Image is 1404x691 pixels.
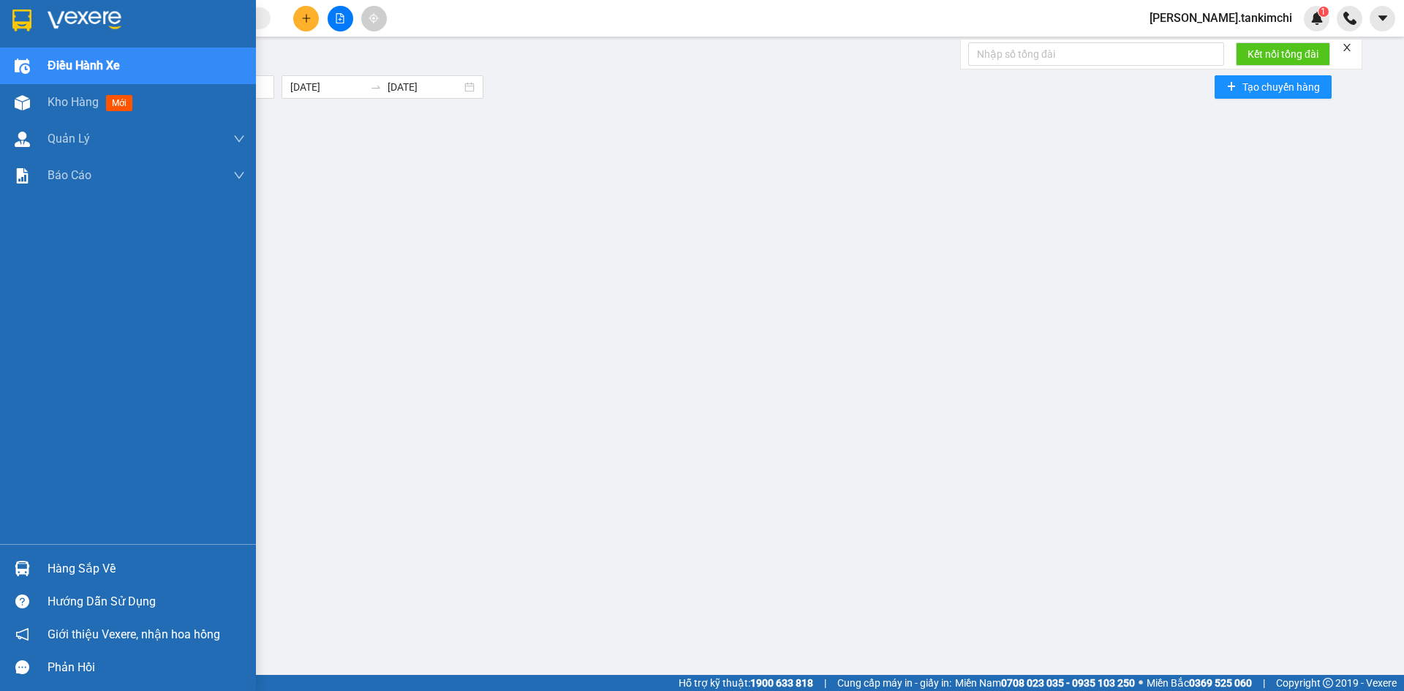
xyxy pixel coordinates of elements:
[233,133,245,145] span: down
[106,95,132,111] span: mới
[824,675,826,691] span: |
[328,6,353,31] button: file-add
[1318,7,1329,17] sup: 1
[335,13,345,23] span: file-add
[1139,680,1143,686] span: ⚪️
[48,166,91,184] span: Báo cáo
[369,13,379,23] span: aim
[1342,42,1352,53] span: close
[48,625,220,643] span: Giới thiệu Vexere, nhận hoa hồng
[1310,12,1324,25] img: icon-new-feature
[679,675,813,691] span: Hỗ trợ kỹ thuật:
[388,79,461,95] input: Ngày kết thúc
[48,56,120,75] span: Điều hành xe
[293,6,319,31] button: plus
[750,677,813,689] strong: 1900 633 818
[48,558,245,580] div: Hàng sắp về
[370,81,382,93] span: swap-right
[1376,12,1389,25] span: caret-down
[1236,42,1330,66] button: Kết nối tổng đài
[1321,7,1326,17] span: 1
[1263,675,1265,691] span: |
[48,129,90,148] span: Quản Lý
[48,95,99,109] span: Kho hàng
[1248,46,1318,62] span: Kết nối tổng đài
[290,79,364,95] input: Ngày bắt đầu
[361,6,387,31] button: aim
[1242,79,1320,95] span: Tạo chuyến hàng
[1189,677,1252,689] strong: 0369 525 060
[955,675,1135,691] span: Miền Nam
[15,132,30,147] img: warehouse-icon
[1323,678,1333,688] span: copyright
[15,95,30,110] img: warehouse-icon
[837,675,951,691] span: Cung cấp máy in - giấy in:
[1138,9,1304,27] span: [PERSON_NAME].tankimchi
[301,13,312,23] span: plus
[1147,675,1252,691] span: Miền Bắc
[15,168,30,184] img: solution-icon
[48,657,245,679] div: Phản hồi
[1343,12,1356,25] img: phone-icon
[15,561,30,576] img: warehouse-icon
[15,660,29,674] span: message
[1370,6,1395,31] button: caret-down
[1001,677,1135,689] strong: 0708 023 035 - 0935 103 250
[1215,75,1332,99] button: plusTạo chuyến hàng
[15,627,29,641] span: notification
[15,58,30,74] img: warehouse-icon
[12,10,31,31] img: logo-vxr
[968,42,1224,66] input: Nhập số tổng đài
[233,170,245,181] span: down
[55,48,1393,65] div: Điều hành xe
[370,81,382,93] span: to
[15,594,29,608] span: question-circle
[48,591,245,613] div: Hướng dẫn sử dụng
[1226,81,1237,93] span: plus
